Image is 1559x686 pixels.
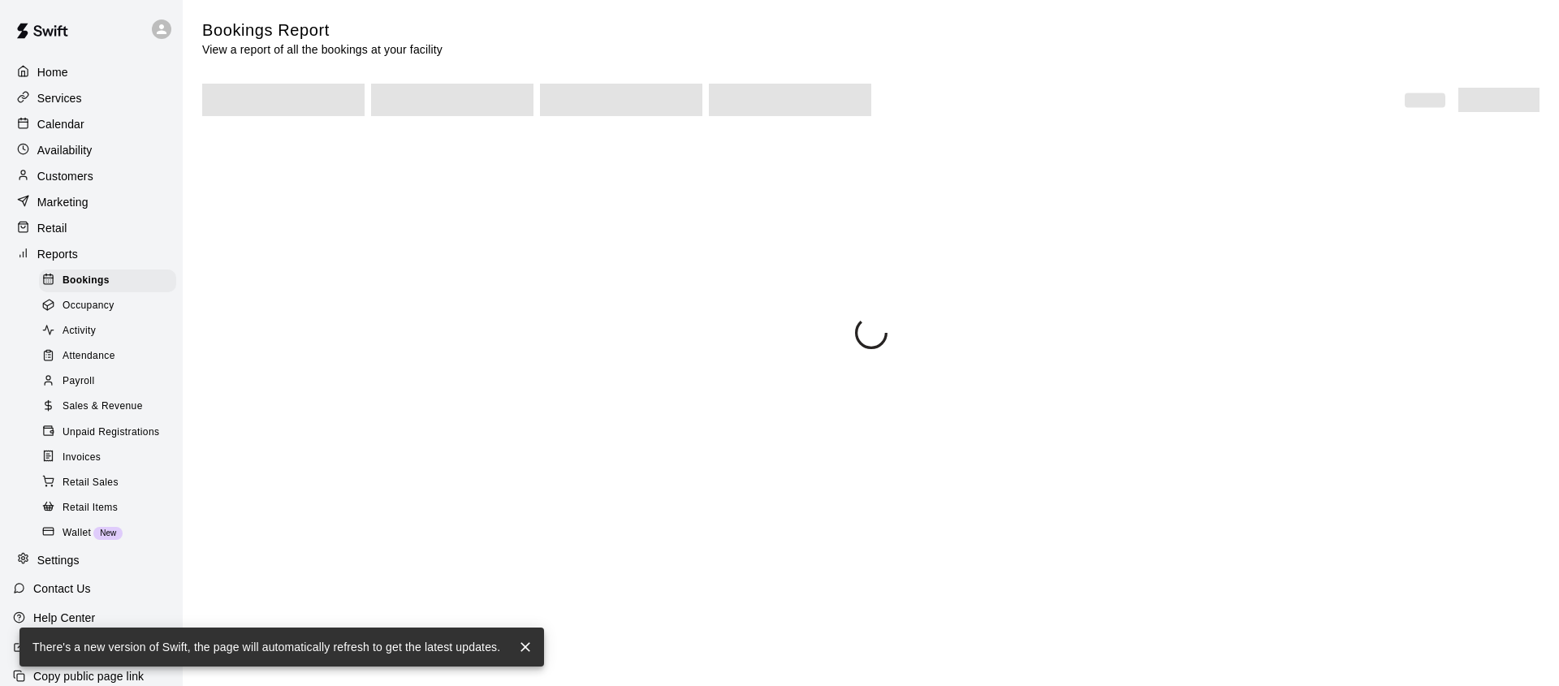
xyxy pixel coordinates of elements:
div: Unpaid Registrations [39,421,176,444]
p: Calendar [37,116,84,132]
span: Bookings [63,273,110,289]
span: Retail Sales [63,475,119,491]
span: Unpaid Registrations [63,425,159,441]
button: close [513,635,538,659]
span: Wallet [63,525,91,541]
p: Services [37,90,82,106]
a: Marketing [13,190,170,214]
div: Retail Sales [39,472,176,494]
p: Availability [37,142,93,158]
p: Help Center [33,610,95,626]
a: Bookings [39,268,183,293]
p: Reports [37,246,78,262]
a: Availability [13,138,170,162]
span: Invoices [63,450,101,466]
div: WalletNew [39,522,176,545]
p: View a report of all the bookings at your facility [202,41,443,58]
a: Home [13,60,170,84]
a: Occupancy [39,293,183,318]
div: Invoices [39,447,176,469]
span: New [93,529,123,537]
a: Unpaid Registrations [39,420,183,445]
a: Sales & Revenue [39,395,183,420]
h5: Bookings Report [202,19,443,41]
p: Marketing [37,194,89,210]
div: Payroll [39,370,176,393]
p: Copy public page link [33,668,144,684]
div: Bookings [39,270,176,292]
p: Contact Us [33,580,91,597]
div: Retail Items [39,497,176,520]
a: Calendar [13,112,170,136]
div: There's a new version of Swift, the page will automatically refresh to get the latest updates. [32,632,500,662]
span: Payroll [63,373,94,390]
p: Home [37,64,68,80]
span: Activity [63,323,96,339]
div: Activity [39,320,176,343]
a: Payroll [39,369,183,395]
span: Retail Items [63,500,118,516]
span: Occupancy [63,298,114,314]
div: Sales & Revenue [39,395,176,418]
a: Invoices [39,445,183,470]
a: Services [13,86,170,110]
a: Reports [13,242,170,266]
span: Attendance [63,348,115,365]
span: Sales & Revenue [63,399,143,415]
a: WalletNew [39,520,183,546]
a: Retail [13,216,170,240]
p: Customers [37,168,93,184]
div: Occupancy [39,295,176,317]
a: Activity [39,319,183,344]
div: Attendance [39,345,176,368]
p: Settings [37,552,80,568]
a: Retail Sales [39,470,183,495]
a: Attendance [39,344,183,369]
a: Retail Items [39,495,183,520]
a: Customers [13,164,170,188]
a: Settings [13,548,170,572]
p: Retail [37,220,67,236]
